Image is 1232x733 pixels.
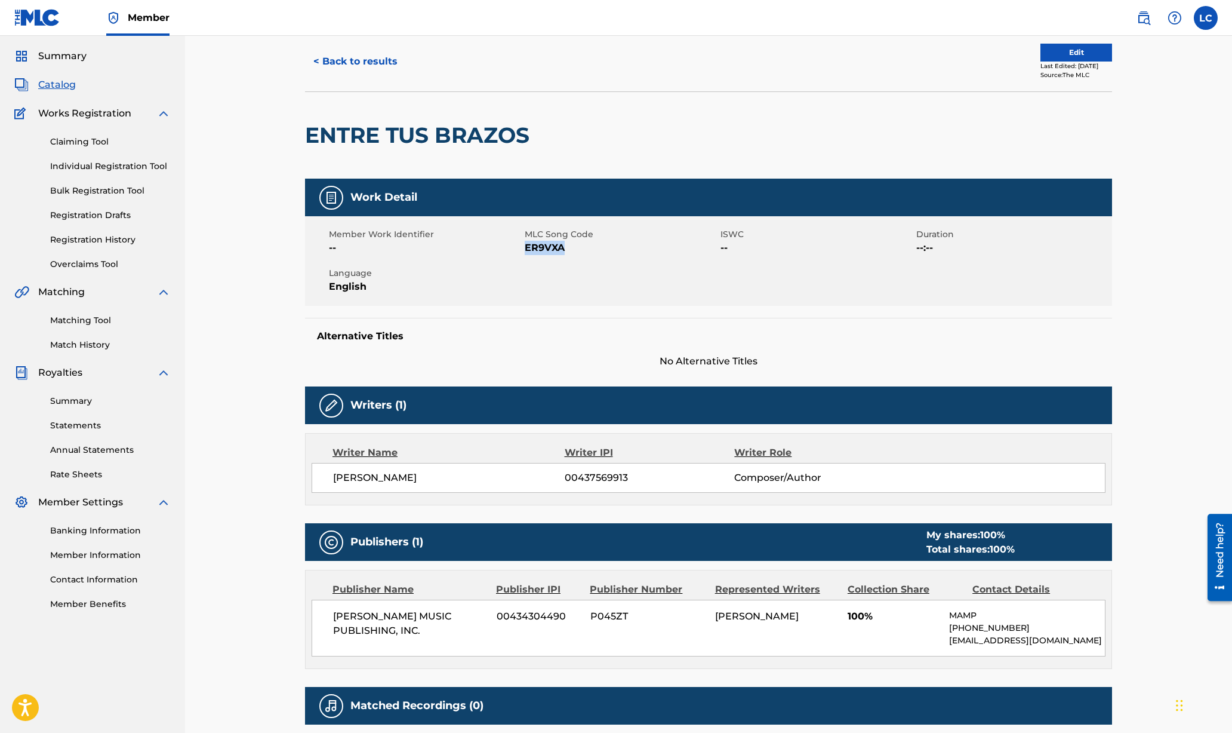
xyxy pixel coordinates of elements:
span: No Alternative Titles [305,354,1112,369]
a: Member Benefits [50,598,171,611]
span: [PERSON_NAME] MUSIC PUBLISHING, INC. [333,609,488,638]
span: Royalties [38,366,82,380]
div: User Menu [1194,6,1218,30]
a: Summary [50,395,171,407]
span: -- [720,241,913,255]
h5: Work Detail [350,191,417,204]
span: ISWC [720,228,913,241]
a: Public Search [1132,6,1156,30]
span: 100 % [990,544,1015,555]
span: Member Settings [38,495,123,510]
img: Writers [324,398,338,413]
a: Registration History [50,234,171,246]
img: Summary [14,49,29,63]
span: [PERSON_NAME] [715,611,799,622]
h5: Matched Recordings (0) [350,699,483,713]
a: Individual Registration Tool [50,160,171,173]
a: Annual Statements [50,444,171,456]
img: expand [156,366,171,380]
a: Registration Drafts [50,209,171,222]
img: help [1168,11,1182,25]
img: Works Registration [14,106,30,121]
iframe: Resource Center [1199,509,1232,605]
img: expand [156,106,171,121]
img: expand [156,495,171,510]
div: Writer Role [734,446,889,460]
div: Drag [1176,688,1183,723]
span: P045ZT [590,609,706,624]
span: 00434304490 [497,609,581,624]
div: Writer IPI [565,446,735,460]
span: Language [329,267,522,280]
a: Rate Sheets [50,468,171,481]
a: Matching Tool [50,314,171,327]
a: Bulk Registration Tool [50,185,171,197]
span: Composer/Author [734,471,889,485]
span: [PERSON_NAME] [333,471,565,485]
button: Edit [1040,44,1112,62]
span: Member Work Identifier [329,228,522,241]
span: Summary [38,49,87,63]
img: search [1136,11,1151,25]
div: Help [1163,6,1187,30]
p: MAMP [949,609,1105,622]
a: SummarySummary [14,49,87,63]
div: Collection Share [848,582,963,597]
span: 100 % [980,529,1005,541]
img: Work Detail [324,191,338,205]
span: -- [329,241,522,255]
a: Match History [50,339,171,351]
a: Contact Information [50,573,171,586]
span: Matching [38,285,85,299]
div: Contact Details [972,582,1088,597]
a: Member Information [50,549,171,562]
iframe: Chat Widget [1172,676,1232,733]
p: [EMAIL_ADDRESS][DOMAIN_NAME] [949,634,1105,647]
h5: Writers (1) [350,398,406,412]
span: Works Registration [38,106,131,121]
a: Overclaims Tool [50,258,171,271]
div: My shares: [926,528,1015,542]
span: Catalog [38,78,76,92]
img: Matching [14,285,29,299]
span: 00437569913 [565,471,734,485]
h5: Alternative Titles [317,330,1100,342]
div: Publisher Name [332,582,487,597]
span: --:-- [916,241,1109,255]
a: Banking Information [50,525,171,537]
span: ER9VXA [525,241,717,255]
button: < Back to results [305,47,406,76]
img: Member Settings [14,495,29,510]
a: Claiming Tool [50,136,171,148]
span: Member [128,11,170,24]
div: Total shares: [926,542,1015,557]
a: Statements [50,419,171,432]
div: Publisher IPI [496,582,581,597]
img: Catalog [14,78,29,92]
span: English [329,280,522,294]
img: Matched Recordings [324,699,338,713]
p: [PHONE_NUMBER] [949,622,1105,634]
div: Last Edited: [DATE] [1040,62,1112,70]
h5: Publishers (1) [350,535,423,549]
span: 100% [848,609,940,624]
div: Source: The MLC [1040,70,1112,79]
div: Writer Name [332,446,565,460]
div: Publisher Number [590,582,706,597]
img: Publishers [324,535,338,550]
a: CatalogCatalog [14,78,76,92]
div: Represented Writers [715,582,839,597]
img: expand [156,285,171,299]
img: MLC Logo [14,9,60,26]
span: MLC Song Code [525,228,717,241]
span: Duration [916,228,1109,241]
h2: ENTRE TUS BRAZOS [305,122,535,149]
img: Royalties [14,366,29,380]
img: Top Rightsholder [106,11,121,25]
